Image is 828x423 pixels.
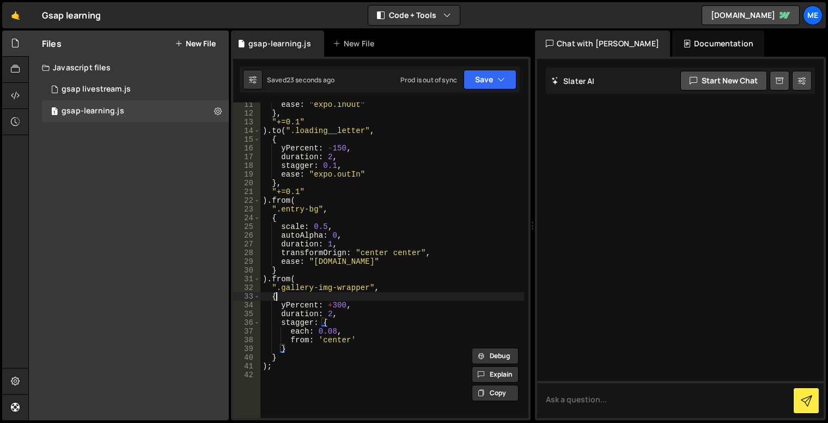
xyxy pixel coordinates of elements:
[233,126,260,135] div: 14
[535,31,670,57] div: Chat with [PERSON_NAME]
[42,9,101,22] div: Gsap learning
[267,75,334,84] div: Saved
[233,371,260,379] div: 42
[62,84,131,94] div: gsap livestream.js
[42,78,229,100] div: 16650/45950.js
[333,38,379,49] div: New File
[233,222,260,231] div: 25
[233,275,260,283] div: 31
[29,57,229,78] div: Javascript files
[233,310,260,318] div: 35
[248,38,311,49] div: gsap-learning.js
[233,240,260,249] div: 27
[233,153,260,161] div: 17
[233,179,260,188] div: 20
[51,108,58,117] span: 1
[233,196,260,205] div: 22
[400,75,457,84] div: Prod is out of sync
[551,76,595,86] h2: Slater AI
[233,249,260,257] div: 28
[233,353,260,362] div: 40
[233,362,260,371] div: 41
[464,70,516,89] button: Save
[233,188,260,196] div: 21
[233,327,260,336] div: 37
[2,2,29,28] a: 🤙
[368,5,460,25] button: Code + Tools
[233,345,260,353] div: 39
[803,5,823,25] a: Me
[472,385,519,401] button: Copy
[472,366,519,383] button: Explain
[472,348,519,364] button: Debug
[175,39,216,48] button: New File
[62,106,124,116] div: gsap-learning.js
[233,161,260,170] div: 18
[233,257,260,266] div: 29
[233,205,260,214] div: 23
[702,5,800,25] a: [DOMAIN_NAME]
[233,118,260,126] div: 13
[233,292,260,301] div: 33
[680,71,767,90] button: Start new chat
[233,336,260,345] div: 38
[233,214,260,222] div: 24
[233,135,260,144] div: 15
[233,100,260,109] div: 11
[233,283,260,292] div: 32
[42,100,229,122] div: 16650/45383.js
[233,301,260,310] div: 34
[672,31,764,57] div: Documentation
[233,109,260,118] div: 12
[233,266,260,275] div: 30
[42,38,62,50] h2: Files
[233,144,260,153] div: 16
[287,75,334,84] div: 23 seconds ago
[233,231,260,240] div: 26
[233,318,260,327] div: 36
[233,170,260,179] div: 19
